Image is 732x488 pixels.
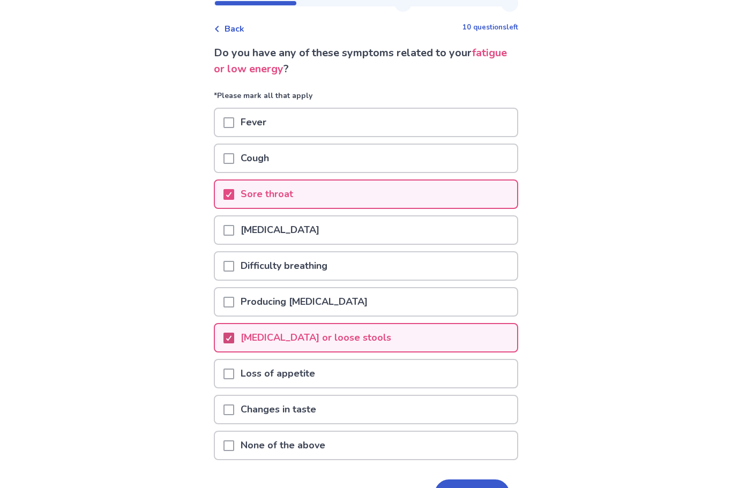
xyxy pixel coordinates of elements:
[234,252,334,280] p: Difficulty breathing
[234,396,323,423] p: Changes in taste
[234,288,374,316] p: Producing [MEDICAL_DATA]
[234,324,398,351] p: [MEDICAL_DATA] or loose stools
[234,432,332,459] p: None of the above
[234,109,273,136] p: Fever
[214,90,518,108] p: *Please mark all that apply
[234,216,326,244] p: [MEDICAL_DATA]
[225,22,244,35] span: Back
[214,45,518,77] p: Do you have any of these symptoms related to your ?
[234,181,300,208] p: Sore throat
[234,145,275,172] p: Cough
[234,360,322,387] p: Loss of appetite
[462,22,518,33] p: 10 questions left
